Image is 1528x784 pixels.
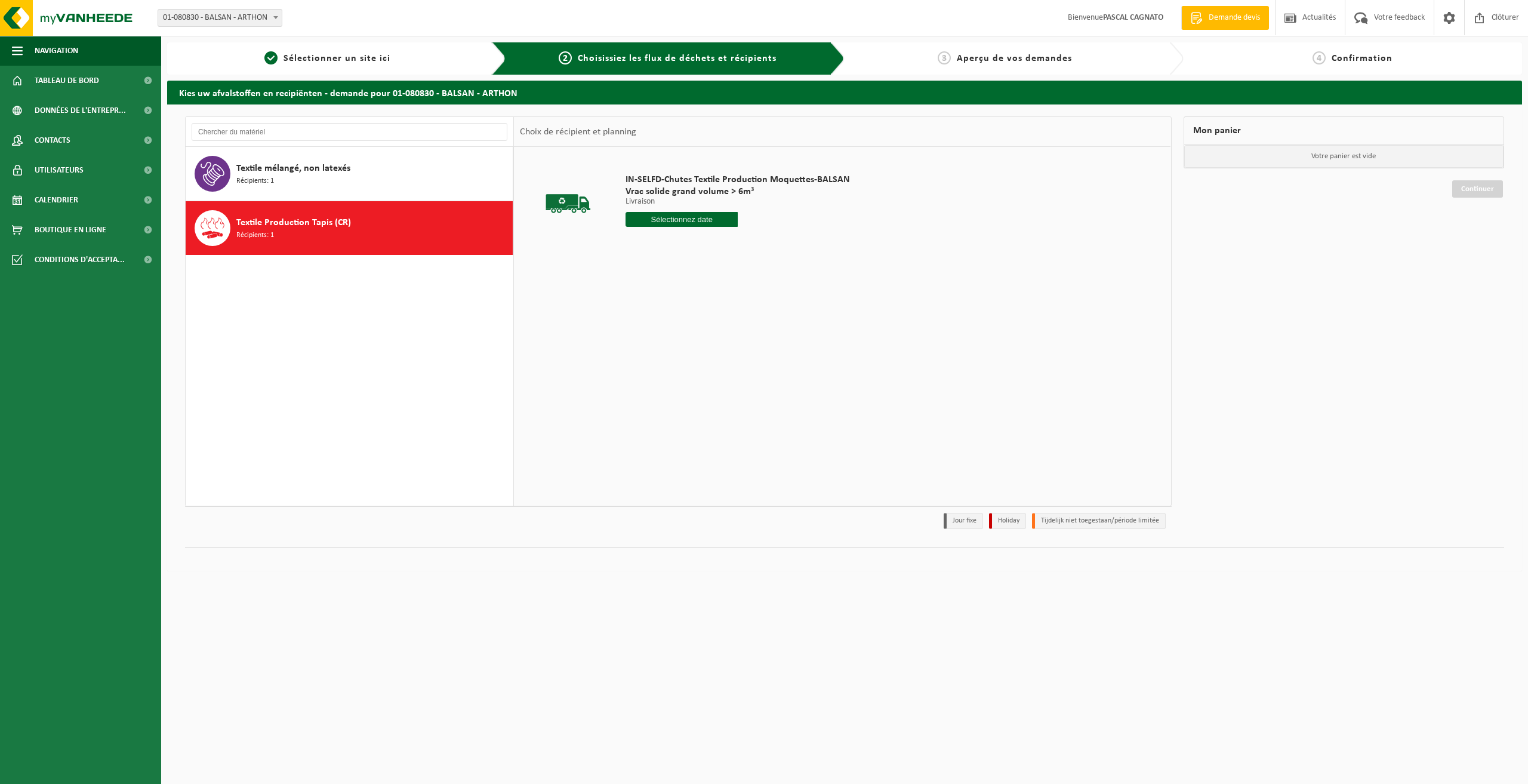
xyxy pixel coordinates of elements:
[35,125,70,155] span: Contacts
[578,54,777,63] span: Choisissiez les flux de déchets et récipients
[626,174,850,186] span: IN-SELFD-Chutes Textile Production Moquettes-BALSAN
[35,36,78,66] span: Navigation
[236,176,274,187] span: Récipients: 1
[35,66,99,96] span: Tableau de bord
[35,155,84,185] span: Utilisateurs
[938,51,951,64] span: 3
[192,123,507,141] input: Chercher du matériel
[264,51,278,64] span: 1
[236,216,351,230] span: Textile Production Tapis (CR)
[1184,116,1505,145] div: Mon panier
[35,185,78,215] span: Calendrier
[236,161,350,176] span: Textile mélangé, non latexés
[236,230,274,241] span: Récipients: 1
[1103,13,1163,22] strong: PASCAL CAGNATO
[1452,180,1503,198] a: Continuer
[158,10,282,26] span: 01-080830 - BALSAN - ARTHON
[158,9,282,27] span: 01-080830 - BALSAN - ARTHON
[186,201,513,255] button: Textile Production Tapis (CR) Récipients: 1
[1184,145,1504,168] p: Votre panier est vide
[1332,54,1393,63] span: Confirmation
[944,513,983,529] li: Jour fixe
[35,96,126,125] span: Données de l'entrepr...
[626,198,850,206] p: Livraison
[626,212,738,227] input: Sélectionnez date
[514,117,642,147] div: Choix de récipient et planning
[1181,6,1269,30] a: Demande devis
[626,186,850,198] span: Vrac solide grand volume > 6m³
[35,215,106,245] span: Boutique en ligne
[167,81,1522,104] h2: Kies uw afvalstoffen en recipiënten - demande pour 01-080830 - BALSAN - ARTHON
[1313,51,1326,64] span: 4
[1032,513,1166,529] li: Tijdelijk niet toegestaan/période limitée
[186,147,513,201] button: Textile mélangé, non latexés Récipients: 1
[35,245,125,275] span: Conditions d'accepta...
[989,513,1026,529] li: Holiday
[284,54,390,63] span: Sélectionner un site ici
[1206,12,1263,24] span: Demande devis
[559,51,572,64] span: 2
[957,54,1072,63] span: Aperçu de vos demandes
[173,51,482,66] a: 1Sélectionner un site ici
